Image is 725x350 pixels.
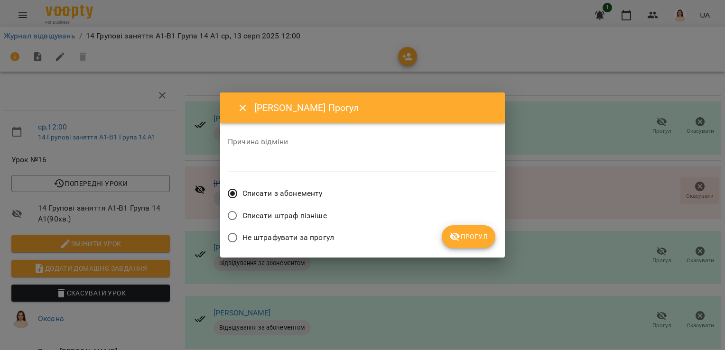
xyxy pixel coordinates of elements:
[242,188,323,199] span: Списати з абонементу
[242,232,334,243] span: Не штрафувати за прогул
[254,101,493,115] h6: [PERSON_NAME] Прогул
[228,138,497,146] label: Причина відміни
[242,210,327,221] span: Списати штраф пізніше
[449,231,488,242] span: Прогул
[442,225,495,248] button: Прогул
[232,97,254,120] button: Close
